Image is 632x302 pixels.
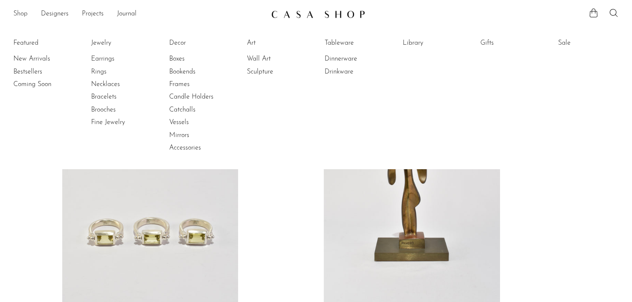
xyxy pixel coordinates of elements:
a: Gifts [480,38,543,48]
a: Catchalls [169,105,232,114]
a: Mirrors [169,131,232,140]
a: Brooches [91,105,154,114]
a: Art [247,38,310,48]
a: Frames [169,80,232,89]
ul: NEW HEADER MENU [13,7,264,21]
a: Tableware [325,38,387,48]
ul: Featured [13,53,76,91]
a: Jewelry [91,38,154,48]
ul: Library [402,37,465,53]
a: Bookends [169,67,232,76]
a: Bestsellers [13,67,76,76]
a: Coming Soon [13,80,76,89]
a: Library [402,38,465,48]
ul: Tableware [325,37,387,78]
a: Boxes [169,54,232,63]
a: Designers [41,9,69,20]
ul: Jewelry [91,37,154,129]
a: Candle Holders [169,92,232,102]
nav: Desktop navigation [13,7,264,21]
a: Shop [13,9,28,20]
a: Drinkware [325,67,387,76]
a: Dinnerware [325,54,387,63]
a: Decor [169,38,232,48]
a: New Arrivals [13,54,76,63]
a: Vessels [169,118,232,127]
a: Sale [558,38,621,48]
a: Bracelets [91,92,154,102]
a: Rings [91,67,154,76]
ul: Decor [169,37,232,155]
a: Journal [117,9,137,20]
a: Necklaces [91,80,154,89]
a: Accessories [169,143,232,152]
a: Sculpture [247,67,310,76]
a: Earrings [91,54,154,63]
a: Projects [82,9,104,20]
ul: Art [247,37,310,78]
ul: Gifts [480,37,543,53]
a: Fine Jewelry [91,118,154,127]
a: Wall Art [247,54,310,63]
ul: Sale [558,37,621,53]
